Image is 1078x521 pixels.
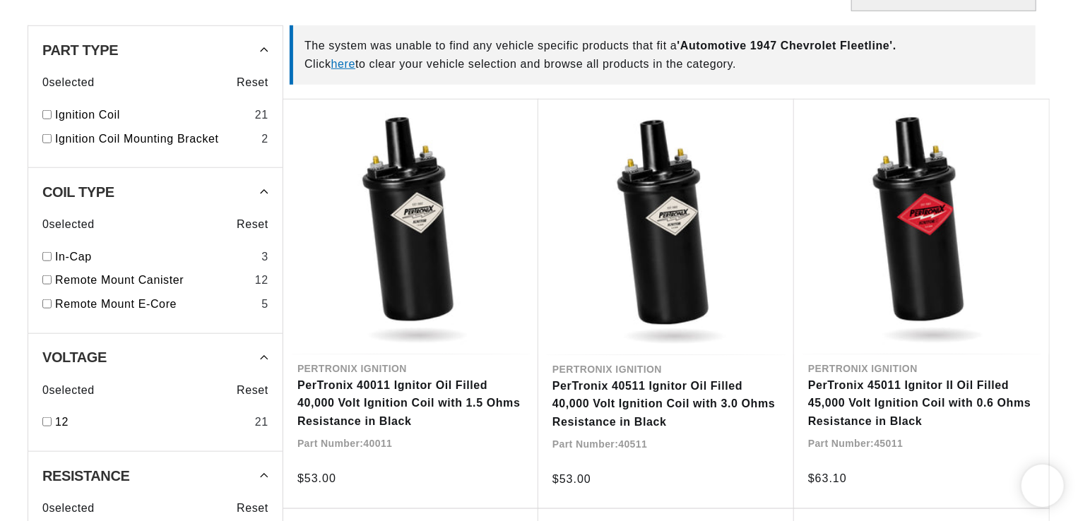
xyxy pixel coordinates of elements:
a: PerTronix 40511 Ignitor Oil Filled 40,000 Volt Ignition Coil with 3.0 Ohms Resistance in Black [552,377,780,431]
a: Remote Mount E-Core [55,295,256,313]
span: 0 selected [42,499,95,517]
span: Reset [237,73,268,92]
div: 21 [255,413,268,431]
a: PerTronix 40011 Ignitor Oil Filled 40,000 Volt Ignition Coil with 1.5 Ohms Resistance in Black [297,376,524,431]
span: Voltage [42,350,107,364]
span: Reset [237,381,268,400]
span: 0 selected [42,381,95,400]
a: PerTronix 45011 Ignitor II Oil Filled 45,000 Volt Ignition Coil with 0.6 Ohms Resistance in Black [808,376,1035,431]
a: Remote Mount Canister [55,271,249,289]
div: 5 [261,295,268,313]
span: Reset [237,499,268,517]
span: ' Automotive 1947 Chevrolet Fleetline '. [677,40,897,52]
span: Resistance [42,469,129,483]
span: Part Type [42,43,118,57]
span: Coil Type [42,185,114,199]
a: here [331,58,355,70]
a: Ignition Coil [55,106,249,124]
div: 21 [255,106,268,124]
a: 12 [55,413,249,431]
div: The system was unable to find any vehicle specific products that fit a Click to clear your vehicl... [290,25,1036,84]
a: Ignition Coil Mounting Bracket [55,130,256,148]
div: 2 [261,130,268,148]
span: 0 selected [42,73,95,92]
div: 3 [261,248,268,266]
a: In-Cap [55,248,256,266]
span: Reset [237,215,268,234]
div: 12 [255,271,268,289]
span: 0 selected [42,215,95,234]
